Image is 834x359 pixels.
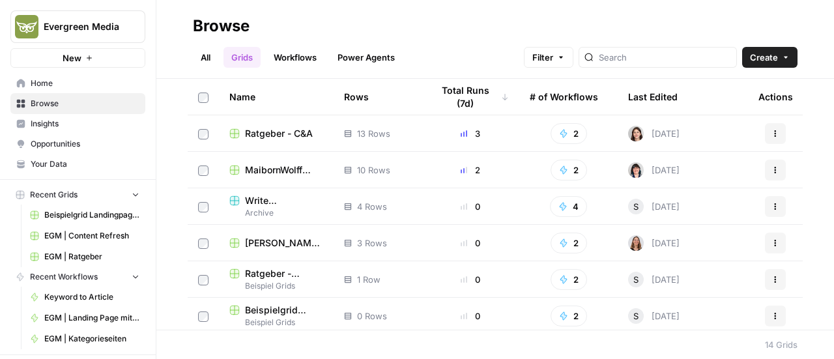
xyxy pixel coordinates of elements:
span: S [633,200,639,213]
div: [DATE] [628,272,680,287]
span: EGM | Ratgeber [44,251,139,263]
span: Keyword to Article [44,291,139,303]
div: Name [229,79,323,115]
div: [DATE] [628,308,680,324]
span: Write Informational Articles [245,194,323,207]
div: Last Edited [628,79,678,115]
div: [DATE] [628,235,680,251]
span: Home [31,78,139,89]
a: Keyword to Article [24,287,145,308]
a: Grids [223,47,261,68]
span: [PERSON_NAME][DOMAIN_NAME] - Ratgeber [245,237,323,250]
span: New [63,51,81,65]
button: Recent Grids [10,185,145,205]
div: 0 [432,309,509,323]
div: Total Runs (7d) [432,79,509,115]
a: MaibornWolff Landingpages [229,164,323,177]
img: 9ei8zammlfls2gjjhap2otnia9mo [628,126,644,141]
span: Evergreen Media [44,20,122,33]
div: [DATE] [628,162,680,178]
div: 3 [432,127,509,140]
a: Beispielgrid Landingpages mit HMTL-Struktur (bitte kopieren) [24,205,145,225]
div: Actions [758,79,793,115]
span: Beispiel Grids [229,280,323,292]
button: 2 [551,123,587,144]
div: Rows [344,79,369,115]
a: EGM | Kategorieseiten [24,328,145,349]
span: S [633,309,639,323]
a: Your Data [10,154,145,175]
img: Evergreen Media Logo [15,15,38,38]
a: Ratgeber - Beispiel Grid (bitte kopieren)Beispiel Grids [229,267,323,292]
span: Ratgeber - Beispiel Grid (bitte kopieren) [245,267,323,280]
span: MaibornWolff Landingpages [245,164,323,177]
span: EGM | Content Refresh [44,230,139,242]
span: Beispielgrid Landingpages mit HMTL-Struktur (bitte kopieren) [245,304,323,317]
button: 2 [551,233,587,253]
span: 1 Row [357,273,381,286]
button: 2 [551,269,587,290]
a: Browse [10,93,145,114]
button: New [10,48,145,68]
span: Filter [532,51,553,64]
button: 2 [551,306,587,326]
img: dghnp7yvg7rjnhrmvxsuvm8jhj5p [628,235,644,251]
div: [DATE] [628,126,680,141]
div: [DATE] [628,199,680,214]
a: Write Informational ArticlesArchive [229,194,323,219]
div: 14 Grids [765,338,798,351]
span: Insights [31,118,139,130]
span: EGM | Landing Page mit bestehender Struktur [44,312,139,324]
button: 2 [551,160,587,180]
span: Recent Grids [30,189,78,201]
div: 0 [432,200,509,213]
a: Workflows [266,47,324,68]
div: Browse [193,16,250,36]
button: Recent Workflows [10,267,145,287]
a: EGM | Ratgeber [24,246,145,267]
span: 4 Rows [357,200,387,213]
span: Archive [229,207,323,219]
span: S [633,273,639,286]
a: Power Agents [330,47,403,68]
button: Create [742,47,798,68]
a: EGM | Content Refresh [24,225,145,246]
span: EGM | Kategorieseiten [44,333,139,345]
button: Filter [524,47,573,68]
span: 0 Rows [357,309,387,323]
span: Create [750,51,778,64]
span: 3 Rows [357,237,387,250]
a: EGM | Landing Page mit bestehender Struktur [24,308,145,328]
div: 2 [432,164,509,177]
img: tyv1vc9ano6w0k60afnfux898g5f [628,162,644,178]
input: Search [599,51,731,64]
a: Ratgeber - C&A [229,127,323,140]
div: # of Workflows [530,79,598,115]
span: 13 Rows [357,127,390,140]
div: 0 [432,237,509,250]
button: Workspace: Evergreen Media [10,10,145,43]
a: Beispielgrid Landingpages mit HMTL-Struktur (bitte kopieren)Beispiel Grids [229,304,323,328]
div: 0 [432,273,509,286]
span: Opportunities [31,138,139,150]
span: Beispiel Grids [229,317,323,328]
a: All [193,47,218,68]
span: Ratgeber - C&A [245,127,313,140]
a: Home [10,73,145,94]
a: Opportunities [10,134,145,154]
a: Insights [10,113,145,134]
span: Beispielgrid Landingpages mit HMTL-Struktur (bitte kopieren) [44,209,139,221]
span: 10 Rows [357,164,390,177]
span: Your Data [31,158,139,170]
button: 4 [550,196,587,217]
span: Recent Workflows [30,271,98,283]
span: Browse [31,98,139,109]
a: [PERSON_NAME][DOMAIN_NAME] - Ratgeber [229,237,323,250]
